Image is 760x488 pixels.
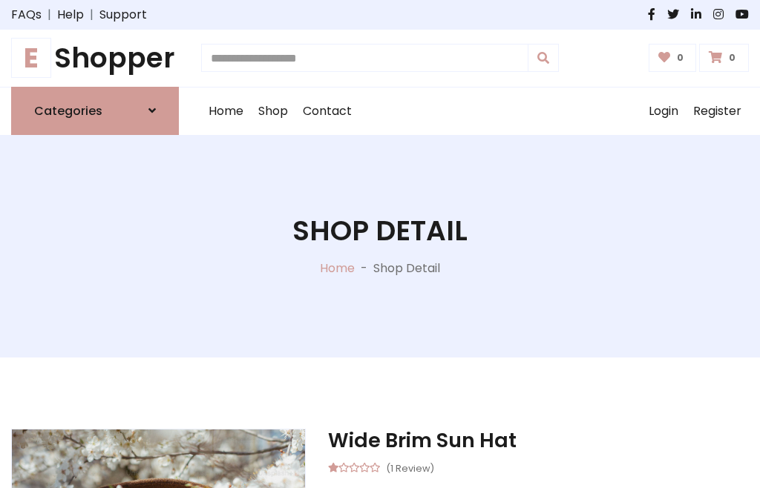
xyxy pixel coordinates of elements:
[725,51,739,65] span: 0
[11,42,179,75] h1: Shopper
[11,42,179,75] a: EShopper
[99,6,147,24] a: Support
[649,44,697,72] a: 0
[320,260,355,277] a: Home
[201,88,251,135] a: Home
[11,6,42,24] a: FAQs
[328,429,749,452] h3: Wide Brim Sun Hat
[84,6,99,24] span: |
[11,87,179,135] a: Categories
[295,88,359,135] a: Contact
[292,214,468,248] h1: Shop Detail
[355,260,373,277] p: -
[686,88,749,135] a: Register
[34,104,102,118] h6: Categories
[699,44,749,72] a: 0
[373,260,440,277] p: Shop Detail
[57,6,84,24] a: Help
[251,88,295,135] a: Shop
[386,458,434,476] small: (1 Review)
[42,6,57,24] span: |
[641,88,686,135] a: Login
[11,38,51,78] span: E
[673,51,687,65] span: 0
